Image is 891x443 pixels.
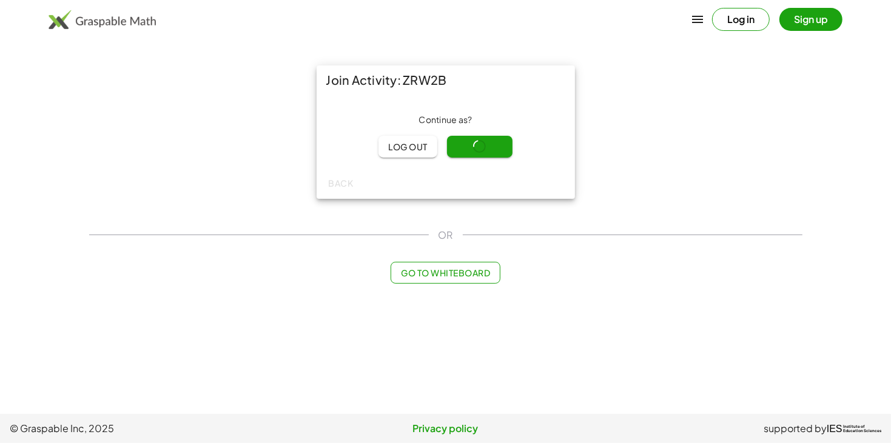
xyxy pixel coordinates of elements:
div: Join Activity: ZRW2B [317,65,575,95]
span: Log out [388,141,428,152]
span: © Graspable Inc, 2025 [10,421,300,436]
button: Sign up [779,8,842,31]
button: Go to Whiteboard [391,262,500,284]
span: OR [439,228,453,242]
span: supported by [764,421,827,436]
a: IESInstitute ofEducation Sciences [827,421,881,436]
div: Continue as ? [326,114,565,126]
span: IES [827,423,842,435]
span: Institute of Education Sciences [843,425,881,433]
button: Log out [378,136,437,158]
span: Go to Whiteboard [401,267,490,278]
a: Privacy policy [300,421,591,436]
button: Log in [712,8,770,31]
